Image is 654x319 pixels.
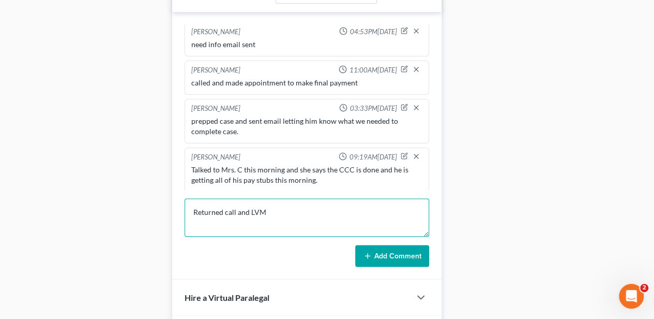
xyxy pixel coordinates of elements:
span: 09:19AM[DATE] [349,152,397,162]
span: 03:33PM[DATE] [349,104,397,113]
iframe: Intercom live chat [619,284,644,309]
div: [PERSON_NAME] [191,27,240,37]
span: 04:53PM[DATE] [349,27,397,37]
div: [PERSON_NAME] [191,104,240,114]
span: 2 [640,284,648,292]
span: Hire a Virtual Paralegal [185,293,269,302]
div: need info email sent [191,39,422,50]
button: Add Comment [355,245,429,267]
div: Talked to Mrs. C this morning and she says the CCC is done and he is getting all of his pay stubs... [191,165,422,185]
div: [PERSON_NAME] [191,65,240,76]
div: prepped case and sent email letting him know what we needed to complete case. [191,116,422,137]
span: 11:00AM[DATE] [349,65,397,75]
div: called and made appointment to make final payment [191,78,422,88]
div: [PERSON_NAME] [191,152,240,163]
